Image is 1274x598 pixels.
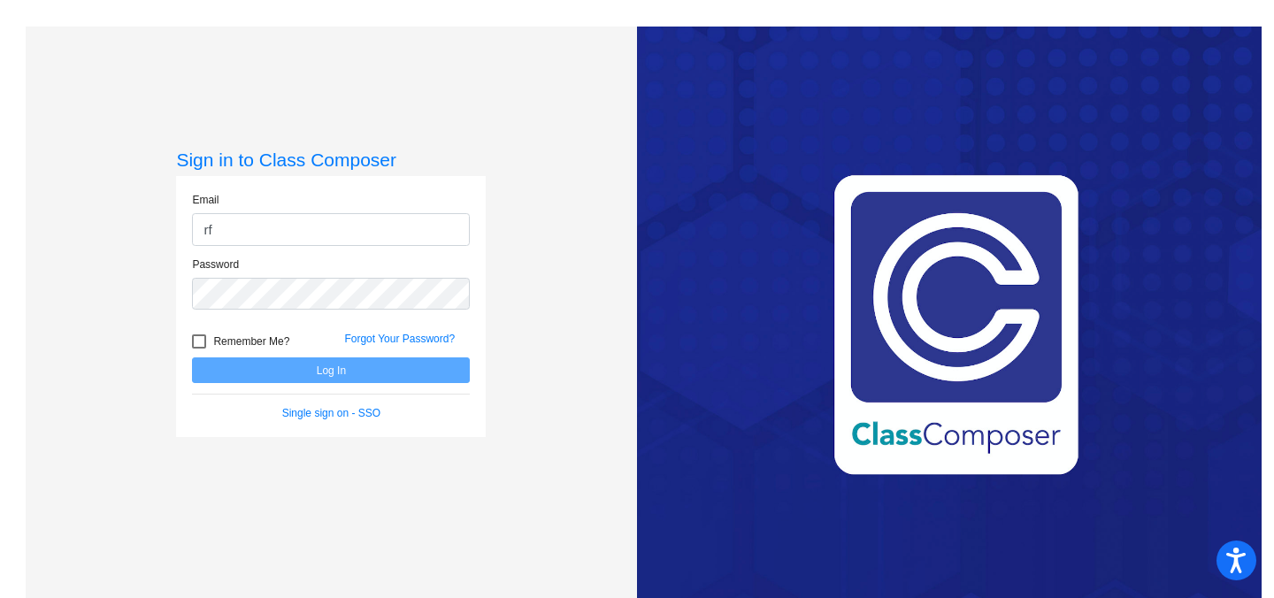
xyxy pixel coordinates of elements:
[192,257,239,272] label: Password
[344,333,455,345] a: Forgot Your Password?
[192,357,470,383] button: Log In
[213,331,289,352] span: Remember Me?
[282,407,380,419] a: Single sign on - SSO
[192,192,219,208] label: Email
[176,149,486,171] h3: Sign in to Class Composer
